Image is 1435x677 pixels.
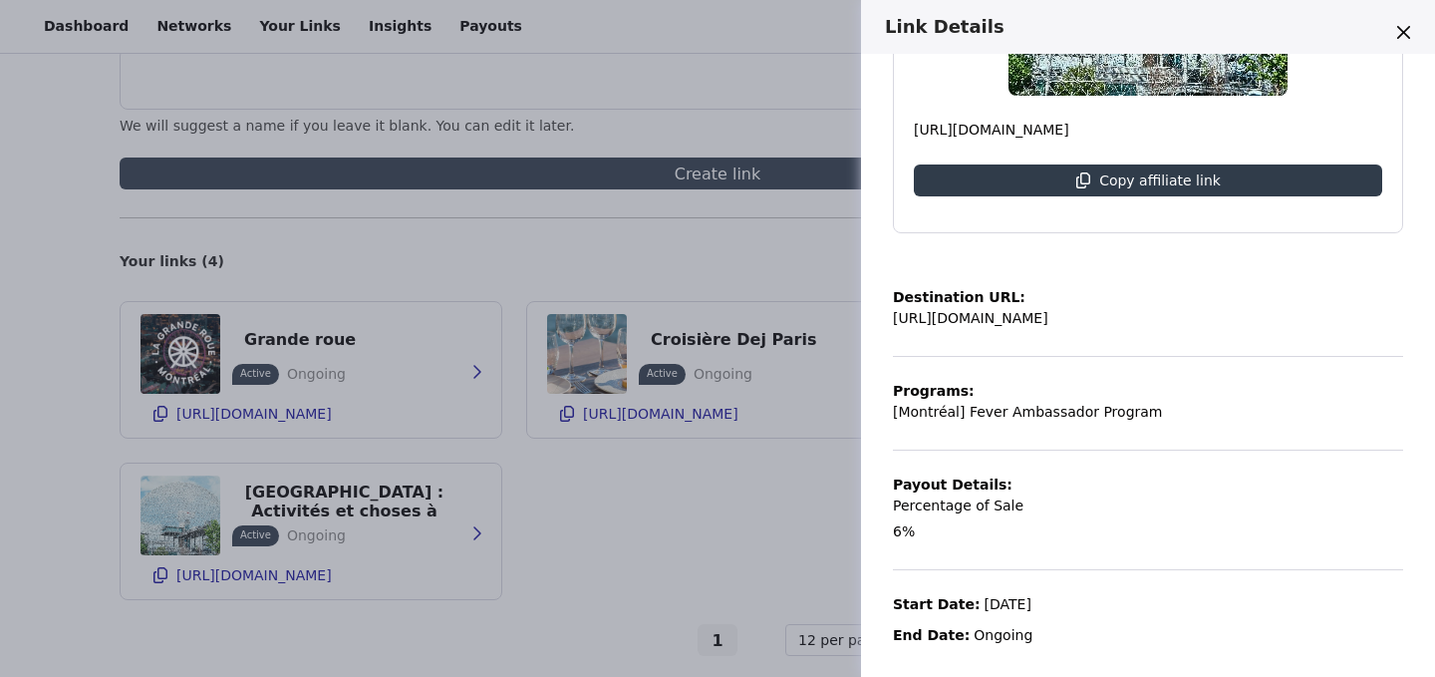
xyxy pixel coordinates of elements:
button: Close [1387,16,1419,48]
p: Start Date: [893,594,981,615]
p: End Date: [893,625,970,646]
p: Programs: [893,381,1163,402]
p: Payout Details: [893,475,1023,496]
p: Ongoing [974,625,1032,646]
p: Copy affiliate link [1099,172,1221,188]
p: [URL][DOMAIN_NAME] [893,308,1048,329]
button: Copy affiliate link [914,165,1382,196]
p: Percentage of Sale [893,496,1023,516]
p: 6% [893,521,915,542]
h3: Link Details [885,16,1385,38]
p: Destination URL: [893,287,1048,308]
p: [Montréal] Fever Ambassador Program [893,402,1163,423]
p: [DATE] [985,594,1031,615]
p: [URL][DOMAIN_NAME] [914,120,1382,141]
